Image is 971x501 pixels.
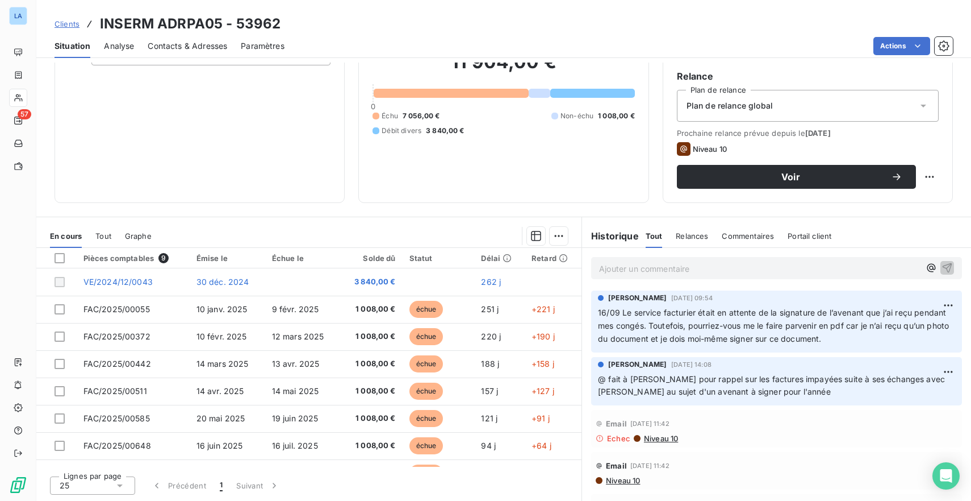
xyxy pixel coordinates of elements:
[671,361,711,368] span: [DATE] 14:08
[805,129,831,138] span: [DATE]
[608,293,667,303] span: [PERSON_NAME]
[229,474,287,498] button: Suivant
[18,109,31,119] span: 57
[196,304,248,314] span: 10 janv. 2025
[382,111,398,121] span: Échu
[373,51,634,85] h2: 11 904,00 €
[693,144,727,154] span: Niveau 10
[272,332,324,341] span: 12 mars 2025
[481,386,498,396] span: 157 j
[677,165,916,189] button: Voir
[531,332,555,341] span: +190 j
[272,441,318,450] span: 16 juil. 2025
[560,111,593,121] span: Non-échu
[125,231,152,241] span: Graphe
[83,277,153,287] span: VE/2024/12/0043
[677,129,939,138] span: Prochaine relance prévue depuis le
[83,253,183,263] div: Pièces comptables
[83,441,151,450] span: FAC/2025/00648
[409,254,468,263] div: Statut
[690,172,891,181] span: Voir
[788,231,831,241] span: Portail client
[608,359,667,370] span: [PERSON_NAME]
[347,276,396,288] span: 3 840,00 €
[100,14,281,34] h3: INSERM ADRPA05 - 53962
[347,440,396,452] span: 1 008,00 €
[643,434,678,443] span: Niveau 10
[531,304,555,314] span: +221 j
[598,111,635,121] span: 1 008,00 €
[9,476,27,494] img: Logo LeanPay
[722,231,774,241] span: Commentaires
[646,231,663,241] span: Tout
[426,126,464,136] span: 3 840,00 €
[148,40,227,52] span: Contacts & Adresses
[873,37,930,55] button: Actions
[272,304,319,314] span: 9 févr. 2025
[347,304,396,315] span: 1 008,00 €
[196,332,247,341] span: 10 févr. 2025
[272,359,320,368] span: 13 avr. 2025
[531,359,554,368] span: +158 j
[582,229,639,243] h6: Historique
[409,301,443,318] span: échue
[95,231,111,241] span: Tout
[409,465,443,482] span: échue
[409,328,443,345] span: échue
[347,254,396,263] div: Solde dû
[481,254,518,263] div: Délai
[630,420,669,427] span: [DATE] 11:42
[409,437,443,454] span: échue
[671,295,713,301] span: [DATE] 09:54
[83,304,150,314] span: FAC/2025/00055
[677,69,939,83] h6: Relance
[213,474,229,498] button: 1
[481,441,496,450] span: 94 j
[481,277,501,287] span: 262 j
[481,304,499,314] span: 251 j
[403,111,440,121] span: 7 056,00 €
[196,441,243,450] span: 16 juin 2025
[220,480,223,491] span: 1
[196,386,244,396] span: 14 avr. 2025
[409,355,443,372] span: échue
[932,462,960,490] div: Open Intercom Messenger
[409,410,443,427] span: échue
[531,441,551,450] span: +64 j
[676,231,708,241] span: Relances
[272,413,319,423] span: 19 juin 2025
[55,19,79,28] span: Clients
[630,462,669,469] span: [DATE] 11:42
[83,386,147,396] span: FAC/2025/00511
[481,413,497,423] span: 121 j
[531,386,554,396] span: +127 j
[50,231,82,241] span: En cours
[347,413,396,424] span: 1 008,00 €
[531,413,550,423] span: +91 j
[55,40,90,52] span: Situation
[598,308,951,343] span: 16/09 Le service facturier était en attente de la signature de l’avenant que j’ai reçu pendant me...
[9,7,27,25] div: LA
[531,254,575,263] div: Retard
[409,383,443,400] span: échue
[55,18,79,30] a: Clients
[104,40,134,52] span: Analyse
[347,358,396,370] span: 1 008,00 €
[158,253,169,263] span: 9
[371,102,375,111] span: 0
[606,461,627,470] span: Email
[241,40,284,52] span: Paramètres
[347,331,396,342] span: 1 008,00 €
[60,480,69,491] span: 25
[83,359,151,368] span: FAC/2025/00442
[481,332,501,341] span: 220 j
[598,374,947,397] span: @ fait à [PERSON_NAME] pour rappel sur les factures impayées suite à ses échanges avec [PERSON_NA...
[347,386,396,397] span: 1 008,00 €
[272,254,333,263] div: Échue le
[607,434,630,443] span: Echec
[196,413,245,423] span: 20 mai 2025
[83,413,150,423] span: FAC/2025/00585
[481,359,499,368] span: 188 j
[605,476,640,485] span: Niveau 10
[606,419,627,428] span: Email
